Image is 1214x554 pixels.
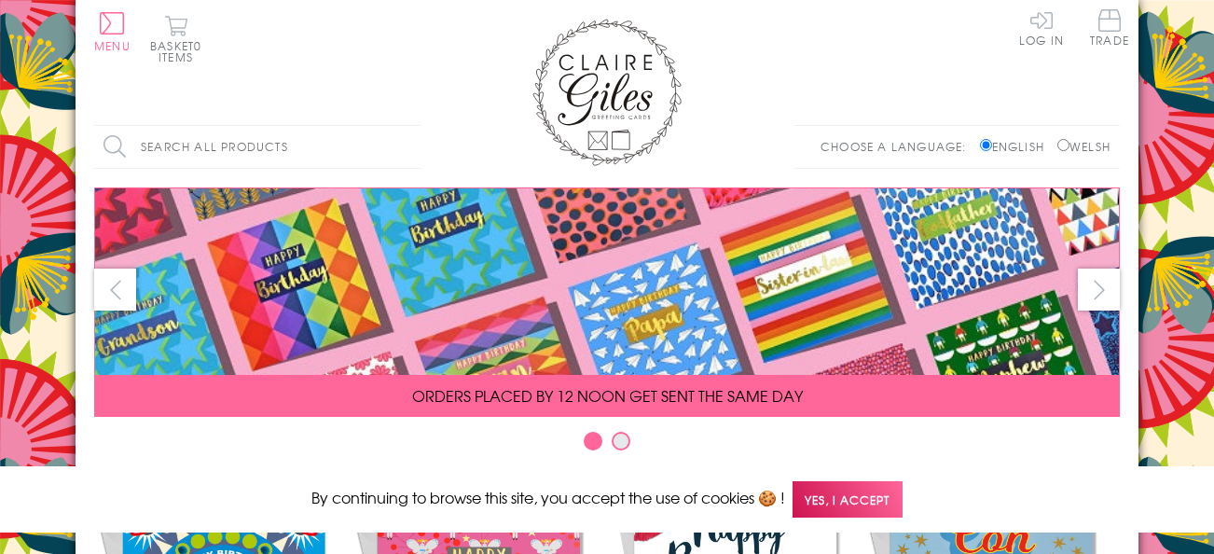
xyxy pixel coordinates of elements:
[532,19,682,166] img: Claire Giles Greetings Cards
[94,126,421,168] input: Search all products
[980,138,1054,155] label: English
[94,12,131,51] button: Menu
[793,481,903,518] span: Yes, I accept
[150,15,201,62] button: Basket0 items
[821,138,976,155] p: Choose a language:
[94,37,131,54] span: Menu
[1057,139,1069,151] input: Welsh
[1090,9,1129,46] span: Trade
[412,384,803,407] span: ORDERS PLACED BY 12 NOON GET SENT THE SAME DAY
[1019,9,1064,46] a: Log In
[584,432,602,450] button: Carousel Page 1 (Current Slide)
[980,139,992,151] input: English
[94,431,1120,460] div: Carousel Pagination
[612,432,630,450] button: Carousel Page 2
[402,126,421,168] input: Search
[94,269,136,311] button: prev
[1078,269,1120,311] button: next
[1090,9,1129,49] a: Trade
[159,37,201,65] span: 0 items
[1057,138,1111,155] label: Welsh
